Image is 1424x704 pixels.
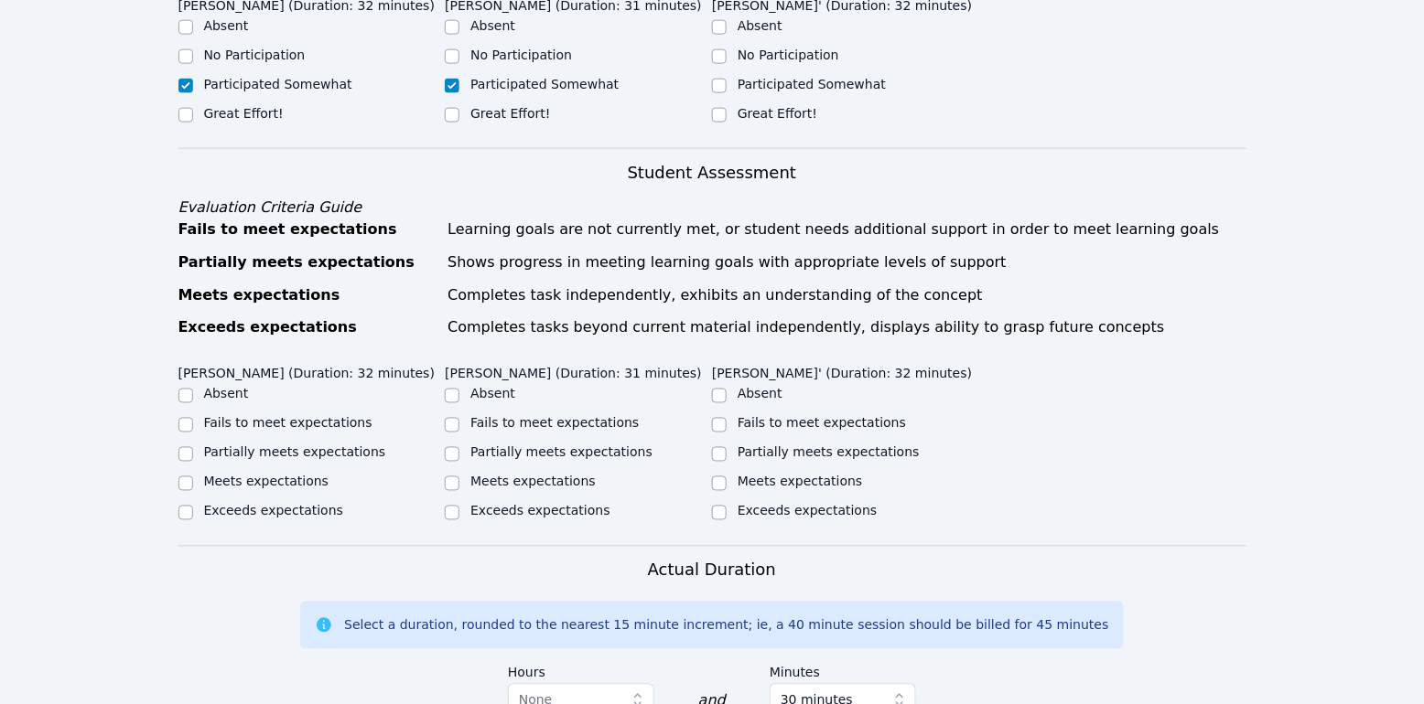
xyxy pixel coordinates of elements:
label: Meets expectations [470,475,596,489]
label: Absent [204,18,249,33]
label: Partially meets expectations [470,445,653,460]
label: Partially meets expectations [204,445,386,460]
div: Completes task independently, exhibits an understanding of the concept [448,284,1246,306]
label: No Participation [204,48,306,62]
div: Select a duration, rounded to the nearest 15 minute increment; ie, a 40 minute session should be ... [344,616,1108,635]
label: Exceeds expectations [204,504,343,518]
label: No Participation [738,48,839,62]
div: Completes tasks beyond current material independently, displays ability to grasp future concepts [448,317,1246,339]
div: Shows progress in meeting learning goals with appropriate levels of support [448,251,1246,273]
label: Exceeds expectations [470,504,610,518]
label: Absent [738,387,782,401]
legend: [PERSON_NAME]' (Duration: 32 minutes) [712,357,972,385]
legend: [PERSON_NAME] (Duration: 31 minutes) [445,357,702,385]
label: Great Effort! [470,106,550,121]
div: Evaluation Criteria Guide [178,197,1246,219]
div: Fails to meet expectations [178,219,437,240]
label: Meets expectations [204,475,329,489]
label: Minutes [770,656,916,684]
label: Absent [470,18,515,33]
label: Participated Somewhat [204,77,352,91]
label: Great Effort! [204,106,284,121]
label: Exceeds expectations [738,504,877,518]
div: Exceeds expectations [178,317,437,339]
h3: Actual Duration [648,558,776,583]
legend: [PERSON_NAME] (Duration: 32 minutes) [178,357,436,385]
div: Meets expectations [178,284,437,306]
label: Fails to meet expectations [470,416,639,431]
label: Fails to meet expectations [738,416,906,431]
label: Absent [738,18,782,33]
label: Fails to meet expectations [204,416,372,431]
h3: Student Assessment [178,160,1246,186]
label: Participated Somewhat [738,77,886,91]
div: Learning goals are not currently met, or student needs additional support in order to meet learni... [448,219,1246,240]
label: No Participation [470,48,572,62]
label: Partially meets expectations [738,445,920,460]
label: Great Effort! [738,106,817,121]
label: Meets expectations [738,475,863,489]
label: Absent [204,387,249,401]
label: Hours [508,656,654,684]
label: Participated Somewhat [470,77,619,91]
div: Partially meets expectations [178,251,437,273]
label: Absent [470,387,515,401]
